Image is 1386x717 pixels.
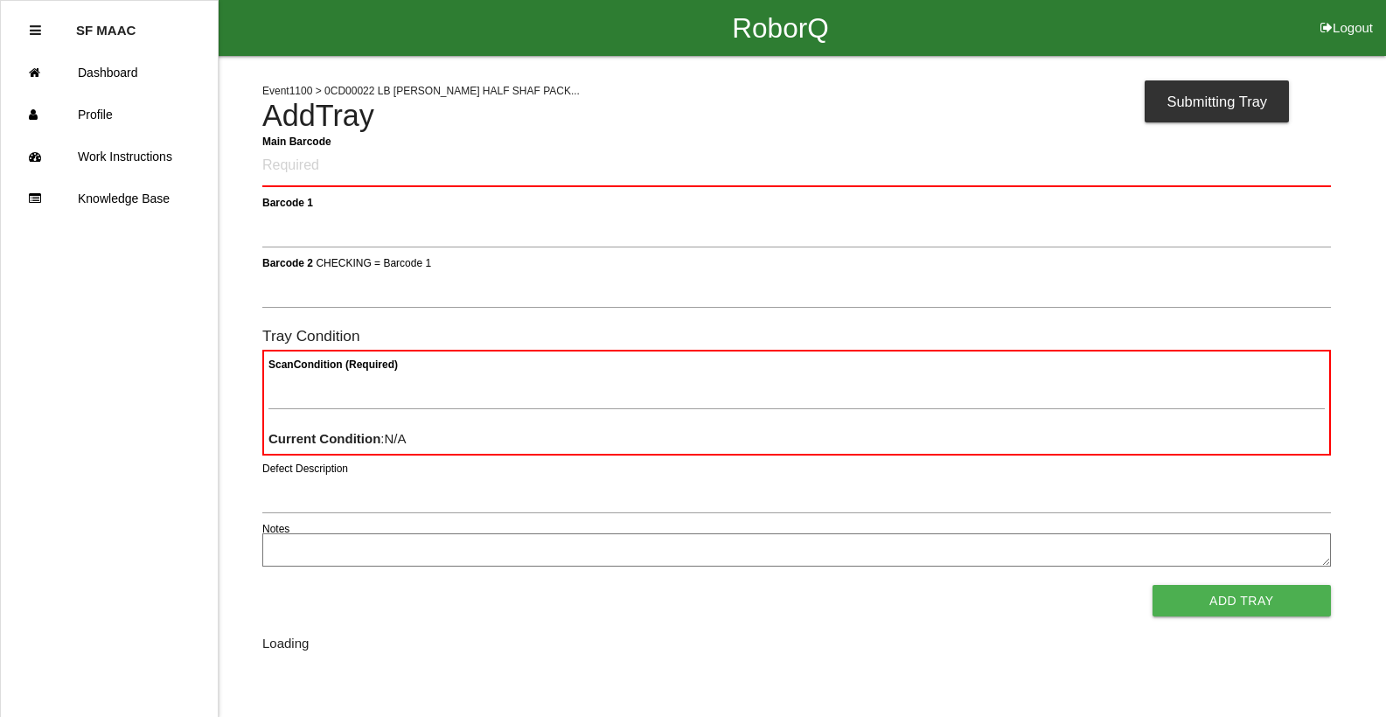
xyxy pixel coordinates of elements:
b: Main Barcode [262,135,331,147]
h4: Add Tray [262,100,1331,133]
button: Add Tray [1153,585,1331,616]
div: Loading [262,634,1331,654]
div: Close [30,10,41,52]
b: Scan Condition (Required) [268,358,398,371]
span: : N/A [268,431,407,446]
a: Work Instructions [1,136,218,178]
b: Current Condition [268,431,380,446]
a: Dashboard [1,52,218,94]
label: Defect Description [262,461,348,477]
span: Event 1100 > 0CD00022 LB [PERSON_NAME] HALF SHAF PACK... [262,85,580,97]
b: Barcode 1 [262,196,313,208]
input: Required [262,146,1331,187]
a: Profile [1,94,218,136]
div: Submitting Tray [1145,80,1289,122]
b: Barcode 2 [262,256,313,268]
h6: Tray Condition [262,328,1331,345]
p: SF MAAC [76,10,136,38]
a: Knowledge Base [1,178,218,219]
span: CHECKING = Barcode 1 [316,256,431,268]
label: Notes [262,521,289,537]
